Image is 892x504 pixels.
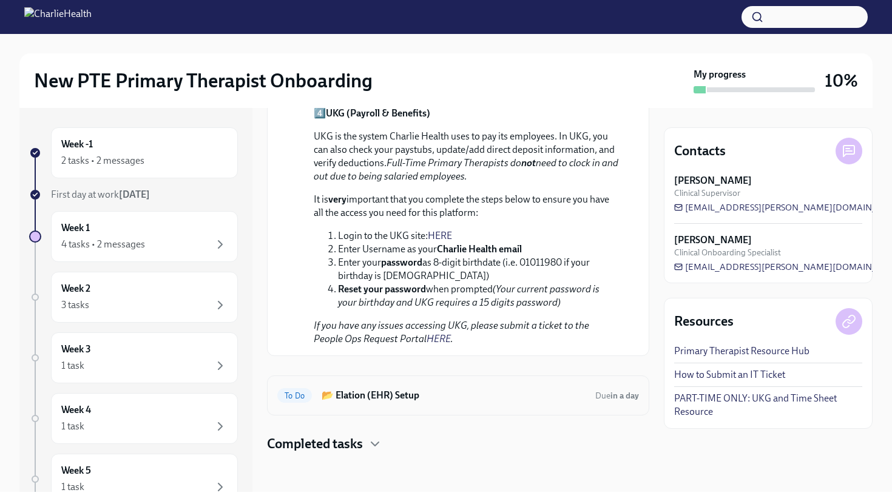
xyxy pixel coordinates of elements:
[61,359,84,372] div: 1 task
[338,243,620,256] li: Enter Username as your
[674,344,809,358] a: Primary Therapist Resource Hub
[338,256,620,283] li: Enter your as 8-digit birthdate (i.e. 01011980 if your birthday is [DEMOGRAPHIC_DATA])
[674,247,781,258] span: Clinical Onboarding Specialist
[674,312,734,331] h4: Resources
[338,229,620,243] li: Login to the UKG site:
[595,391,639,401] span: Due
[338,283,620,309] li: when prompted
[314,107,620,120] p: 4️⃣
[61,221,90,235] h6: Week 1
[326,107,430,119] strong: UKG (Payroll & Benefits)
[29,211,238,262] a: Week 14 tasks • 2 messages
[674,392,862,418] a: PART-TIME ONLY: UKG and Time Sheet Resource
[314,130,620,183] p: UKG is the system Charlie Health uses to pay its employees. In UKG, you can also check your payst...
[24,7,92,27] img: CharlieHealth
[29,272,238,323] a: Week 23 tasks
[674,234,752,247] strong: [PERSON_NAME]
[595,390,639,402] span: October 17th, 2025 09:00
[322,389,586,402] h6: 📂 Elation (EHR) Setup
[314,157,618,182] em: Full-Time Primary Therapists do need to clock in and out due to being salaried employees.
[267,435,649,453] div: Completed tasks
[61,343,91,356] h6: Week 3
[61,420,84,433] div: 1 task
[267,435,363,453] h4: Completed tasks
[61,464,91,477] h6: Week 5
[61,480,84,494] div: 1 task
[61,154,144,167] div: 2 tasks • 2 messages
[610,391,639,401] strong: in a day
[674,368,785,381] a: How to Submit an IT Ticket
[694,68,746,81] strong: My progress
[29,393,238,444] a: Week 41 task
[29,127,238,178] a: Week -12 tasks • 2 messages
[428,230,452,241] a: HERE
[61,138,93,151] h6: Week -1
[314,320,589,344] em: If you have any issues accessing UKG, please submit a ticket to the People Ops Request Portal .
[61,282,90,295] h6: Week 2
[521,157,536,169] strong: not
[277,386,639,405] a: To Do📂 Elation (EHR) SetupDuein a day
[328,193,346,205] strong: very
[437,243,522,255] strong: Charlie Health email
[34,69,373,93] h2: New PTE Primary Therapist Onboarding
[61,238,145,251] div: 4 tasks • 2 messages
[381,257,422,268] strong: password
[674,174,752,187] strong: [PERSON_NAME]
[338,283,426,295] strong: Reset your password
[61,403,91,417] h6: Week 4
[825,70,858,92] h3: 10%
[29,188,238,201] a: First day at work[DATE]
[61,298,89,312] div: 3 tasks
[51,189,150,200] span: First day at work
[29,332,238,383] a: Week 31 task
[119,189,150,200] strong: [DATE]
[427,333,451,344] a: HERE
[277,391,312,400] span: To Do
[674,187,740,199] span: Clinical Supervisor
[674,142,726,160] h4: Contacts
[314,193,620,220] p: It is important that you complete the steps below to ensure you have all the access you need for ...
